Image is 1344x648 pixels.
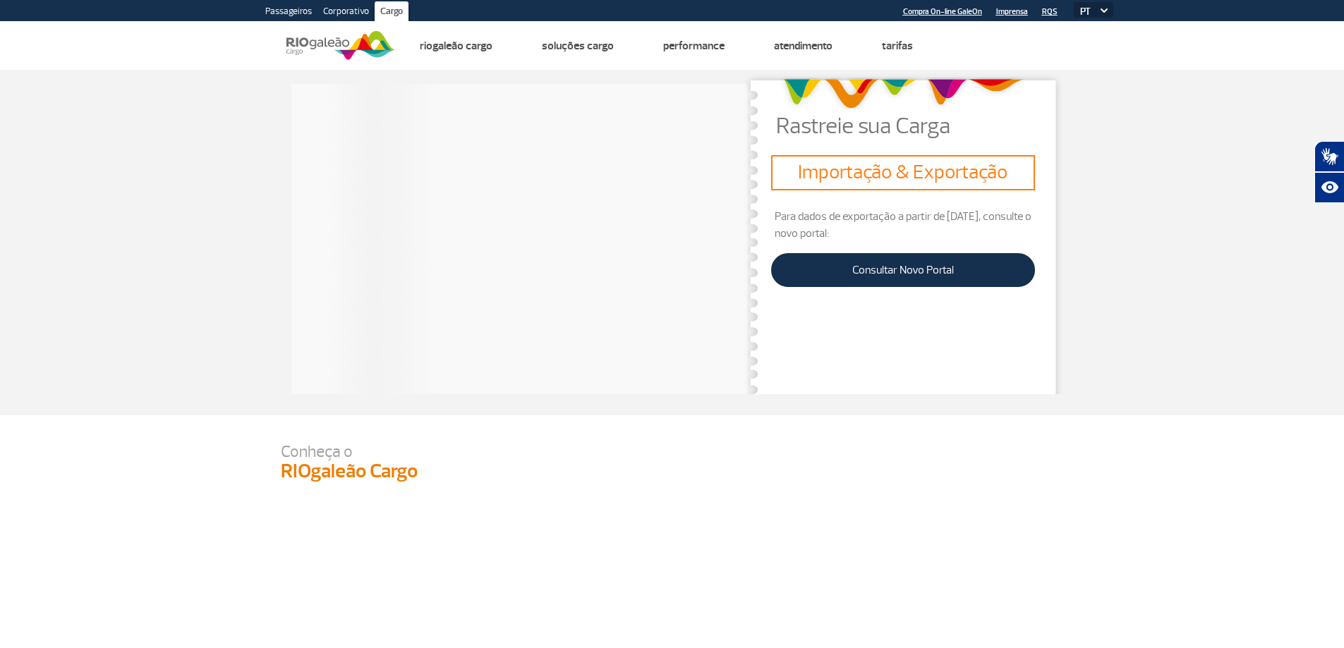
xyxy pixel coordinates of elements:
a: Imprensa [996,7,1028,16]
p: Para dados de exportação a partir de [DATE], consulte o novo portal: [771,208,1034,242]
a: RQS [1042,7,1058,16]
a: Riogaleão Cargo [420,39,492,53]
img: leia-mais [302,556,332,584]
h3: Importação & Exportação [777,161,1029,185]
button: Abrir tradutor de língua de sinais. [1314,141,1344,172]
a: Compra On-line GaleOn [903,7,982,16]
span: Temperature Controlled [497,526,847,551]
div: Plugin de acessibilidade da Hand Talk. [1314,141,1344,203]
a: Atendimento [774,39,833,53]
a: Performance [663,39,725,53]
a: Passageiros [260,1,317,24]
p: Conheça o [281,444,1064,460]
img: grafismo [777,72,1028,115]
button: Abrir recursos assistivos. [1314,172,1344,203]
a: Tarifas [882,39,913,53]
a: Soluções Cargo [542,39,614,53]
img: leia-mais [497,556,527,584]
a: Cargo [375,1,408,24]
img: leia-mais [889,580,919,609]
p: Rastreie sua Carga [776,115,1063,137]
a: Corporativo [317,1,375,24]
span: Valuable [302,526,456,551]
span: Dangerous Goods [889,526,1043,575]
a: Consultar Novo Portal [771,253,1034,287]
h3: RIOgaleão Cargo [281,460,1064,484]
